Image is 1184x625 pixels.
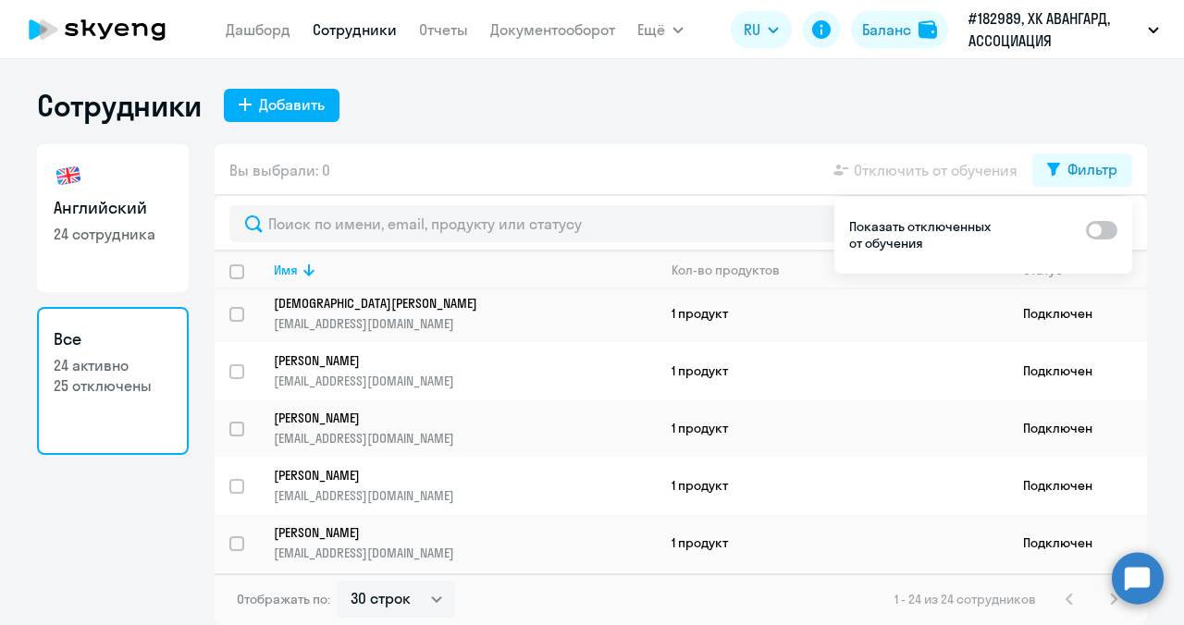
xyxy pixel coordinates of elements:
a: Дашборд [226,20,290,39]
td: Подключен [1008,457,1147,514]
div: Кол-во продуктов [672,262,780,278]
div: Баланс [862,18,911,41]
a: Английский24 сотрудника [37,144,189,292]
button: Балансbalance [851,11,948,48]
div: Добавить [259,93,325,116]
p: [EMAIL_ADDRESS][DOMAIN_NAME] [274,315,656,332]
td: Подключен [1008,285,1147,342]
h3: Все [54,327,172,351]
p: [PERSON_NAME] [274,467,631,484]
a: [PERSON_NAME][EMAIL_ADDRESS][DOMAIN_NAME] [274,524,656,561]
td: 1 продукт [657,285,1008,342]
a: Сотрудники [313,20,397,39]
td: Подключен [1008,514,1147,571]
td: 1 продукт [657,514,1008,571]
h1: Сотрудники [37,87,202,124]
a: Отчеты [419,20,468,39]
span: 1 - 24 из 24 сотрудников [894,591,1036,607]
p: [DEMOGRAPHIC_DATA][PERSON_NAME] [274,295,631,312]
td: Подключен [1008,399,1147,457]
p: 24 активно [54,355,172,375]
button: RU [731,11,792,48]
input: Поиск по имени, email, продукту или статусу [229,205,1132,242]
p: [EMAIL_ADDRESS][DOMAIN_NAME] [274,373,656,389]
span: Отображать по: [237,591,330,607]
p: [EMAIL_ADDRESS][DOMAIN_NAME] [274,430,656,447]
div: Имя [274,262,298,278]
p: #182989, ХК АВАНГАРД, АССОЦИАЦИЯ [968,7,1141,52]
td: Подключен [1008,342,1147,399]
p: [EMAIL_ADDRESS][DOMAIN_NAME] [274,545,656,561]
h3: Английский [54,196,172,220]
div: Фильтр [1067,158,1117,180]
td: 1 продукт [657,399,1008,457]
button: Ещё [637,11,684,48]
td: 1 продукт [657,457,1008,514]
span: RU [744,18,760,41]
button: Фильтр [1032,153,1132,187]
img: balance [919,20,937,39]
a: Документооборот [490,20,615,39]
p: [PERSON_NAME] [274,524,631,541]
div: Кол-во продуктов [672,262,1007,278]
td: 1 продукт [657,342,1008,399]
img: english [54,161,83,190]
a: [PERSON_NAME][EMAIL_ADDRESS][DOMAIN_NAME] [274,352,656,389]
span: Ещё [637,18,665,41]
a: [PERSON_NAME][EMAIL_ADDRESS][DOMAIN_NAME] [274,410,656,447]
span: Вы выбрали: 0 [229,159,330,181]
a: [PERSON_NAME][EMAIL_ADDRESS][DOMAIN_NAME] [274,467,656,504]
button: #182989, ХК АВАНГАРД, АССОЦИАЦИЯ [959,7,1168,52]
p: 25 отключены [54,375,172,396]
a: [DEMOGRAPHIC_DATA][PERSON_NAME][EMAIL_ADDRESS][DOMAIN_NAME] [274,295,656,332]
a: Все24 активно25 отключены [37,307,189,455]
div: Имя [274,262,656,278]
p: [PERSON_NAME] [274,410,631,426]
p: Показать отключенных от обучения [849,218,995,251]
button: Добавить [224,89,339,122]
p: [EMAIL_ADDRESS][DOMAIN_NAME] [274,487,656,504]
p: 24 сотрудника [54,224,172,244]
p: [PERSON_NAME] [274,352,631,369]
div: Статус [1023,262,1146,278]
